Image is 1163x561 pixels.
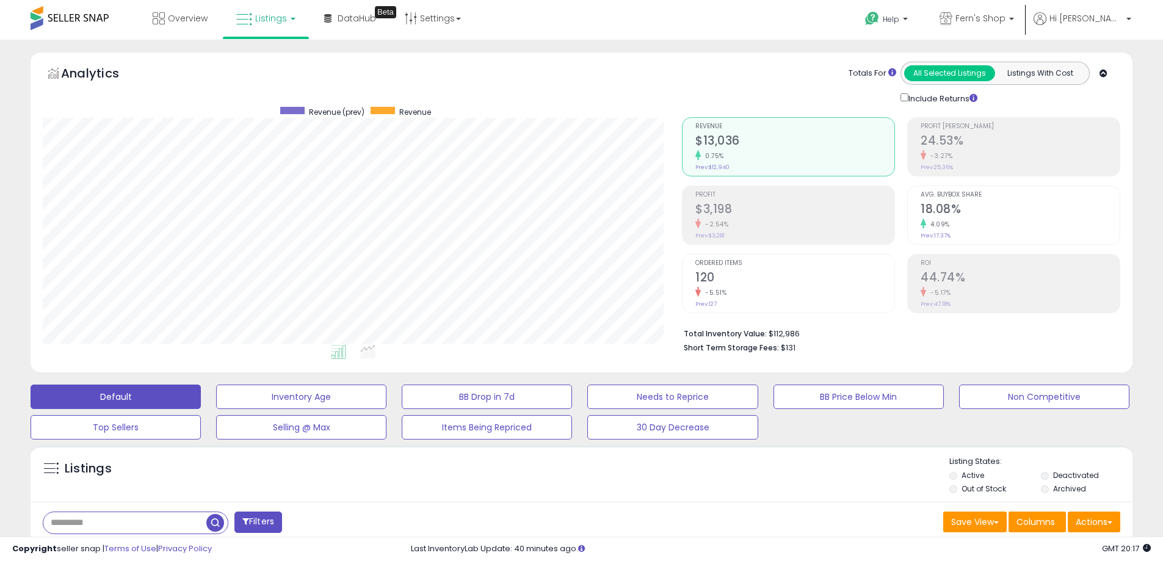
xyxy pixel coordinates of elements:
[864,11,880,26] i: Get Help
[216,385,386,409] button: Inventory Age
[774,385,944,409] button: BB Price Below Min
[695,300,717,308] small: Prev: 127
[168,12,208,24] span: Overview
[12,543,57,554] strong: Copyright
[61,65,143,85] h5: Analytics
[781,342,795,353] span: $131
[695,270,894,287] h2: 120
[855,2,920,40] a: Help
[926,288,951,297] small: -5.17%
[684,342,779,353] b: Short Term Storage Fees:
[1049,12,1123,24] span: Hi [PERSON_NAME]
[587,415,758,440] button: 30 Day Decrease
[31,385,201,409] button: Default
[695,260,894,267] span: Ordered Items
[955,12,1005,24] span: Fern's Shop
[695,164,730,171] small: Prev: $12,940
[695,134,894,150] h2: $13,036
[921,134,1120,150] h2: 24.53%
[684,325,1111,340] li: $112,986
[695,192,894,198] span: Profit
[921,123,1120,130] span: Profit [PERSON_NAME]
[921,164,953,171] small: Prev: 25.36%
[1053,470,1099,480] label: Deactivated
[921,202,1120,219] h2: 18.08%
[883,14,899,24] span: Help
[962,483,1006,494] label: Out of Stock
[158,543,212,554] a: Privacy Policy
[216,415,386,440] button: Selling @ Max
[65,460,112,477] h5: Listings
[1016,516,1055,528] span: Columns
[104,543,156,554] a: Terms of Use
[375,6,396,18] div: Tooltip anchor
[926,151,952,161] small: -3.27%
[921,300,951,308] small: Prev: 47.18%
[402,385,572,409] button: BB Drop in 7d
[921,192,1120,198] span: Avg. Buybox Share
[943,512,1007,532] button: Save View
[962,470,984,480] label: Active
[695,202,894,219] h2: $3,198
[891,91,992,105] div: Include Returns
[411,543,1151,555] div: Last InventoryLab Update: 40 minutes ago.
[701,220,728,229] small: -2.54%
[1034,12,1131,40] a: Hi [PERSON_NAME]
[949,456,1132,468] p: Listing States:
[255,12,287,24] span: Listings
[587,385,758,409] button: Needs to Reprice
[31,415,201,440] button: Top Sellers
[995,65,1085,81] button: Listings With Cost
[1102,543,1151,554] span: 2025-10-10 20:17 GMT
[338,12,376,24] span: DataHub
[695,123,894,130] span: Revenue
[701,151,724,161] small: 0.75%
[959,385,1129,409] button: Non Competitive
[921,260,1120,267] span: ROI
[695,232,725,239] small: Prev: $3,281
[309,107,364,117] span: Revenue (prev)
[921,270,1120,287] h2: 44.74%
[701,288,726,297] small: -5.51%
[904,65,995,81] button: All Selected Listings
[921,232,951,239] small: Prev: 17.37%
[1053,483,1086,494] label: Archived
[684,328,767,339] b: Total Inventory Value:
[402,415,572,440] button: Items Being Repriced
[849,68,896,79] div: Totals For
[234,512,282,533] button: Filters
[1009,512,1066,532] button: Columns
[926,220,950,229] small: 4.09%
[12,543,212,555] div: seller snap | |
[399,107,431,117] span: Revenue
[1068,512,1120,532] button: Actions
